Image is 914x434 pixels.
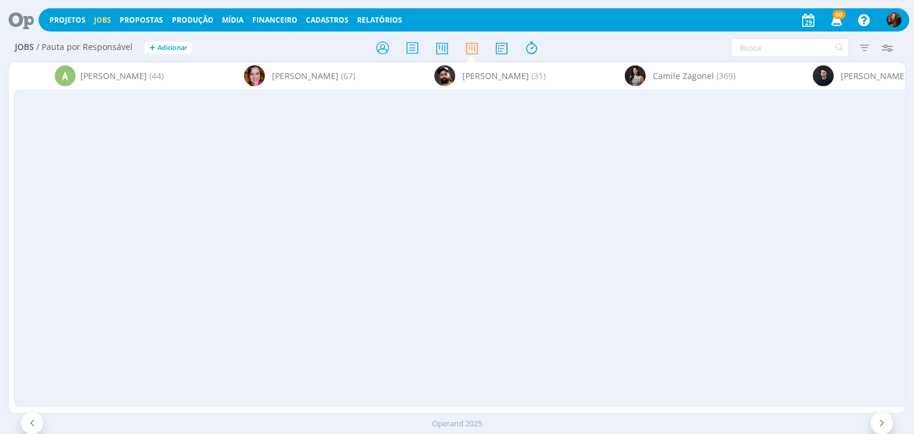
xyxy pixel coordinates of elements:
[832,10,846,19] span: 60
[841,70,907,82] span: [PERSON_NAME]
[813,65,834,86] img: C
[357,15,402,25] a: Relatórios
[80,70,147,82] span: [PERSON_NAME]
[434,65,455,86] img: B
[625,65,646,86] img: C
[36,42,133,52] span: / Pauta por Responsável
[218,15,247,25] button: Mídia
[716,70,735,82] span: (369)
[172,15,214,25] a: Produção
[158,44,187,52] span: Adicionar
[531,70,546,82] span: (31)
[94,15,111,25] a: Jobs
[149,70,164,82] span: (44)
[15,42,34,52] span: Jobs
[46,15,89,25] button: Projetos
[341,70,355,82] span: (67)
[55,65,76,86] div: A
[272,70,339,82] span: [PERSON_NAME]
[824,10,848,31] button: 60
[149,42,155,54] span: +
[168,15,217,25] button: Produção
[222,15,243,25] a: Mídia
[90,15,115,25] button: Jobs
[244,65,265,86] img: B
[252,15,298,25] a: Financeiro
[145,42,192,54] button: +Adicionar
[886,10,902,30] button: T
[731,38,849,57] input: Busca
[302,15,352,25] button: Cadastros
[249,15,301,25] button: Financeiro
[462,70,529,82] span: [PERSON_NAME]
[353,15,406,25] button: Relatórios
[653,70,714,82] span: Camile Zagonel
[49,15,86,25] a: Projetos
[120,15,163,25] span: Propostas
[116,15,167,25] button: Propostas
[887,12,902,27] img: T
[306,15,349,25] span: Cadastros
